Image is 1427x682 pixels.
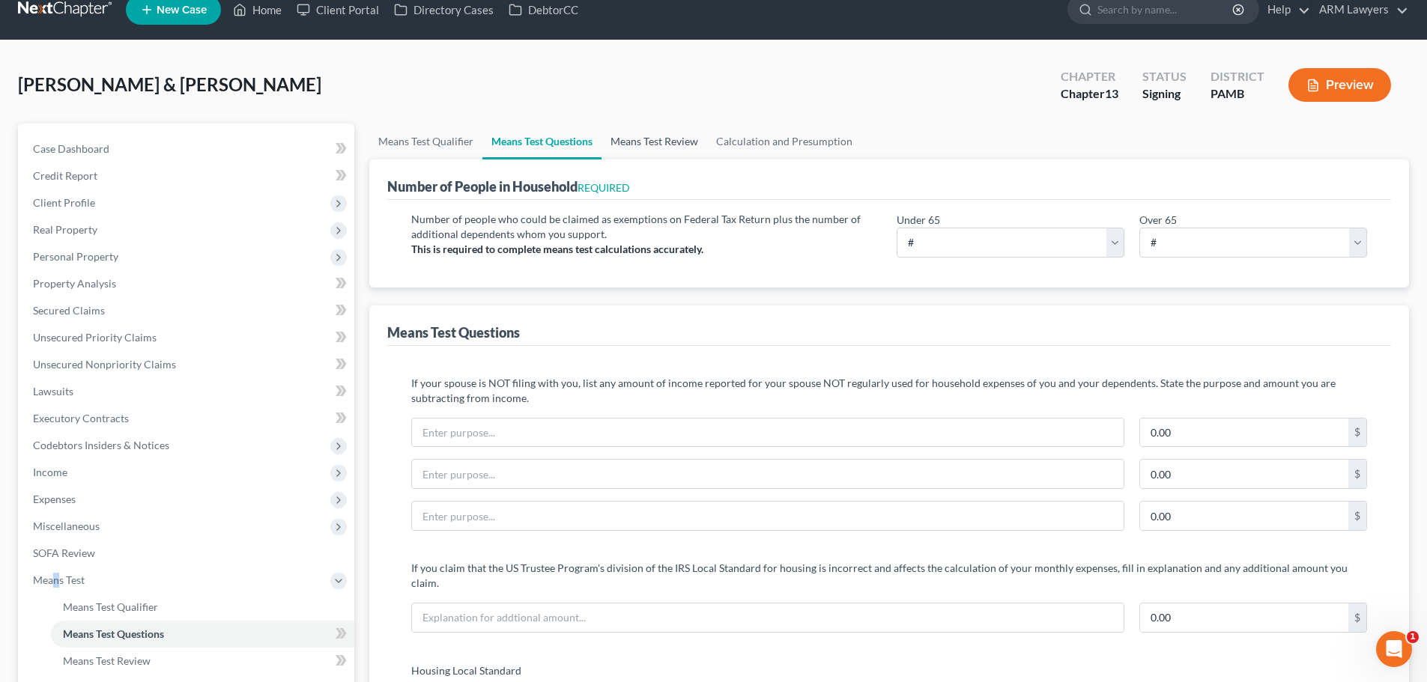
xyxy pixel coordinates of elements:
div: District [1211,68,1264,85]
a: Means Test Questions [51,621,354,648]
span: Personal Property [33,250,118,263]
input: Enter purpose... [412,502,1124,530]
span: Executory Contracts [33,412,129,424]
span: [PERSON_NAME] & [PERSON_NAME] [18,73,321,95]
p: Number of people who could be claimed as exemptions on Federal Tax Return plus the number of addi... [411,212,882,242]
span: REQUIRED [578,181,630,194]
a: Property Analysis [21,270,354,297]
span: Lawsuits [33,385,73,398]
a: Lawsuits [21,378,354,405]
div: $ [1348,418,1366,447]
span: Credit Report [33,169,97,182]
strong: This is required to complete means test calculations accurately. [411,243,703,255]
span: Means Test Qualifier [63,600,158,613]
iframe: Intercom live chat [1376,631,1412,667]
input: 0.00 [1140,460,1348,488]
span: Real Property [33,223,97,236]
div: Status [1142,68,1187,85]
input: 0.00 [1140,502,1348,530]
span: Property Analysis [33,277,116,290]
label: Over 65 [1139,212,1177,228]
div: $ [1348,502,1366,530]
span: Unsecured Nonpriority Claims [33,358,176,371]
div: $ [1348,460,1366,488]
div: Chapter [1061,68,1118,85]
a: Case Dashboard [21,136,354,162]
a: Unsecured Nonpriority Claims [21,351,354,378]
a: Means Test Qualifier [369,124,482,159]
span: Case Dashboard [33,142,109,155]
a: Credit Report [21,162,354,189]
div: Chapter [1061,85,1118,103]
a: Means Test Qualifier [51,594,354,621]
span: SOFA Review [33,546,95,559]
div: $ [1348,603,1366,632]
a: Calculation and Presumption [707,124,861,159]
div: PAMB [1211,85,1264,103]
span: Expenses [33,493,76,505]
a: SOFA Review [21,540,354,567]
a: Means Test Review [602,124,707,159]
div: Means Test Questions [387,323,520,341]
div: Number of People in Household [387,177,630,195]
span: Codebtors Insiders & Notices [33,439,169,451]
div: Signing [1142,85,1187,103]
span: Miscellaneous [33,520,100,532]
input: Enter purpose... [412,418,1124,447]
input: Enter purpose... [412,460,1124,488]
a: Unsecured Priority Claims [21,324,354,351]
p: If your spouse is NOT filing with you, list any amount of income reported for your spouse NOT reg... [411,376,1367,406]
a: Executory Contracts [21,405,354,432]
label: Under 65 [897,212,940,228]
a: Means Test Questions [482,124,602,159]
span: Secured Claims [33,304,105,317]
a: Means Test Review [51,648,354,675]
span: Means Test [33,573,85,586]
input: Explanation for addtional amount... [412,603,1124,632]
p: If you claim that the US Trustee Program's division of the IRS Local Standard for housing is inco... [411,561,1367,591]
span: Means Test Review [63,654,151,667]
span: 1 [1407,631,1419,643]
span: Income [33,466,67,478]
span: 13 [1105,86,1118,100]
input: 0.00 [1140,418,1348,447]
a: Secured Claims [21,297,354,324]
input: 0.00 [1140,603,1348,632]
span: New Case [157,4,207,16]
span: Means Test Questions [63,627,164,640]
button: Preview [1288,68,1391,102]
span: Unsecured Priority Claims [33,331,157,344]
span: Client Profile [33,196,95,209]
label: Housing Local Standard [404,663,882,678]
